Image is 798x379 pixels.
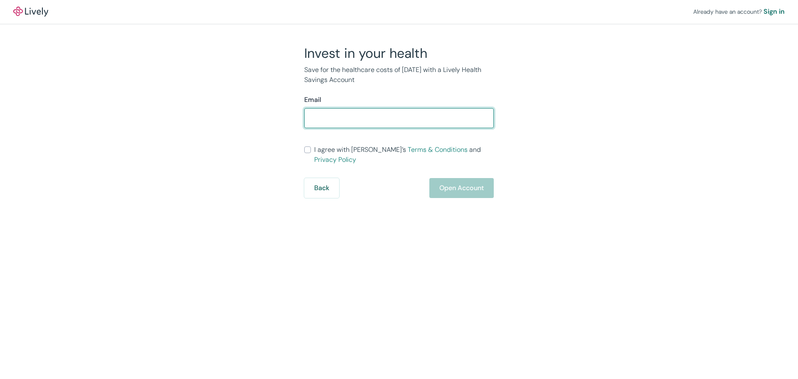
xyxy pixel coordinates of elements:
label: Email [304,95,321,105]
a: Sign in [764,7,785,17]
button: Back [304,178,339,198]
a: LivelyLively [13,7,48,17]
img: Lively [13,7,48,17]
span: I agree with [PERSON_NAME]’s and [314,145,494,165]
h2: Invest in your health [304,45,494,62]
a: Privacy Policy [314,155,356,164]
p: Save for the healthcare costs of [DATE] with a Lively Health Savings Account [304,65,494,85]
div: Already have an account? [693,7,785,17]
a: Terms & Conditions [408,145,468,154]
